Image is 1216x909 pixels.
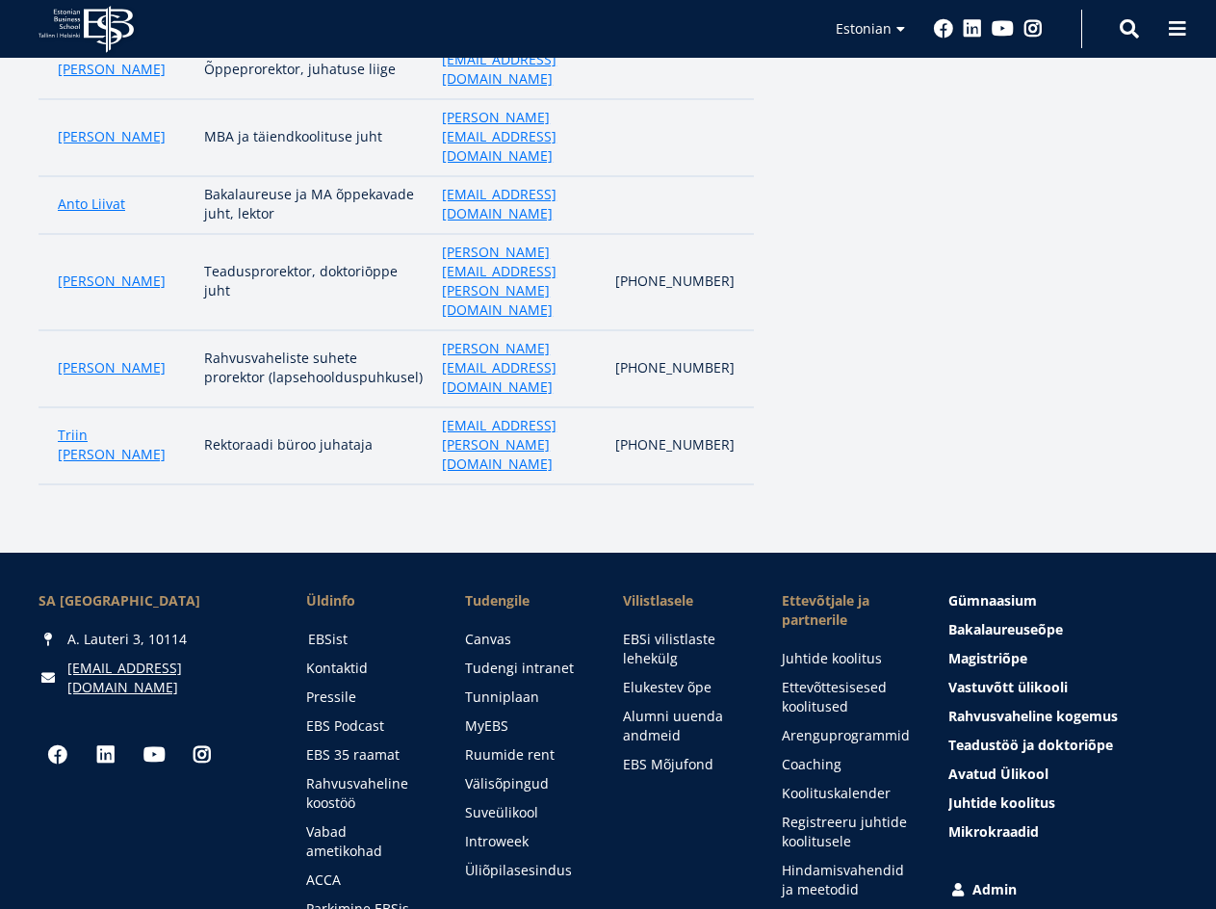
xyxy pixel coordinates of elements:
a: Mikrokraadid [948,822,1177,842]
td: Teadusprorektor, doktoriōppe juht [194,234,432,330]
td: [PHONE_NUMBER] [606,234,754,330]
a: Tudengile [465,591,585,610]
span: Magistriõpe [948,649,1027,667]
a: Magistriõpe [948,649,1177,668]
a: Instagram [183,736,221,774]
a: [PERSON_NAME] [58,127,166,146]
a: Rahvusvaheline koostöö [306,774,427,813]
a: [PERSON_NAME] [58,358,166,377]
a: [EMAIL_ADDRESS][PERSON_NAME][DOMAIN_NAME] [442,416,596,474]
div: A. Lauteri 3, 10114 [39,630,268,649]
a: [PERSON_NAME][EMAIL_ADDRESS][PERSON_NAME][DOMAIN_NAME] [442,243,596,320]
a: Vabad ametikohad [306,822,427,861]
td: Bakalaureuse ja MA õppekavade juht, lektor [194,176,432,234]
a: EBSist [308,630,428,649]
span: Teadustöö ja doktoriõpe [948,736,1113,754]
a: Kontaktid [306,659,427,678]
div: SA [GEOGRAPHIC_DATA] [39,591,268,610]
a: Registreeru juhtide koolitusele [782,813,910,851]
a: Facebook [934,19,953,39]
a: Vastuvõtt ülikooli [948,678,1177,697]
a: Triin [PERSON_NAME] [58,426,185,464]
span: Vastuvõtt ülikooli [948,678,1068,696]
a: [PERSON_NAME][EMAIL_ADDRESS][DOMAIN_NAME] [442,108,596,166]
a: [PERSON_NAME] [58,60,166,79]
td: [PHONE_NUMBER] [606,407,754,484]
a: Pressile [306,688,427,707]
td: MBA ja täiendkoolituse juht [194,99,432,176]
a: Alumni uuenda andmeid [623,707,743,745]
a: [EMAIL_ADDRESS][DOMAIN_NAME] [442,185,596,223]
a: Üliõpilasesindus [465,861,585,880]
a: Välisõpingud [465,774,585,793]
a: Introweek [465,832,585,851]
a: Instagram [1023,19,1043,39]
a: EBS Mõjufond [623,755,743,774]
span: Gümnaasium [948,591,1037,610]
a: Juhtide koolitus [782,649,910,668]
a: Youtube [992,19,1014,39]
a: Arenguprogrammid [782,726,910,745]
a: Ruumide rent [465,745,585,765]
span: Avatud Ülikool [948,765,1048,783]
a: Juhtide koolitus [948,793,1177,813]
a: Rahvusvaheline kogemus [948,707,1177,726]
td: [PHONE_NUMBER] [606,330,754,407]
a: Koolituskalender [782,784,910,803]
td: Rektoraadi büroo juhataja [194,407,432,484]
a: Facebook [39,736,77,774]
span: Üldinfo [306,591,427,610]
a: EBS Podcast [306,716,427,736]
a: Coaching [782,755,910,774]
span: Rahvusvaheline kogemus [948,707,1118,725]
a: Tunniplaan [465,688,585,707]
a: Canvas [465,630,585,649]
a: Anto Liivat [58,195,125,214]
a: MyEBS [465,716,585,736]
a: Suveülikool [465,803,585,822]
span: Ettevõtjale ja partnerile [782,591,910,630]
span: Vilistlasele [623,591,743,610]
a: Linkedin [87,736,125,774]
a: EBSi vilistlaste lehekülg [623,630,743,668]
a: [PERSON_NAME] [58,272,166,291]
a: [PERSON_NAME][EMAIL_ADDRESS][DOMAIN_NAME] [442,339,596,397]
a: Ettevõttesisesed koolitused [782,678,910,716]
a: Youtube [135,736,173,774]
a: Teadustöö ja doktoriõpe [948,736,1177,755]
a: [EMAIL_ADDRESS][DOMAIN_NAME] [67,659,268,697]
a: Elukestev õpe [623,678,743,697]
a: Tudengi intranet [465,659,585,678]
a: Hindamisvahendid ja meetodid [782,861,910,899]
a: Bakalaureuseõpe [948,620,1177,639]
a: [EMAIL_ADDRESS][DOMAIN_NAME] [442,50,596,89]
a: Gümnaasium [948,591,1177,610]
span: Bakalaureuseõpe [948,620,1063,638]
td: Õppeprorektor, juhatuse liige [194,41,432,99]
a: Linkedin [963,19,982,39]
td: Rahvusvaheliste suhete prorektor (lapsehoolduspuhkusel) [194,330,432,407]
a: EBS 35 raamat [306,745,427,765]
a: ACCA [306,870,427,890]
a: Avatud Ülikool [948,765,1177,784]
span: Juhtide koolitus [948,793,1055,812]
a: Admin [948,880,1177,899]
span: Mikrokraadid [948,822,1039,841]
